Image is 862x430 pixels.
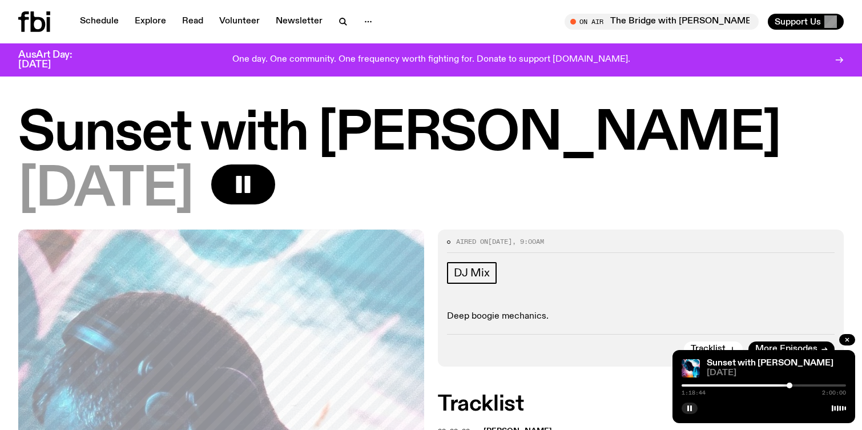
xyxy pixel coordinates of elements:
a: Schedule [73,14,126,30]
span: , 9:00am [512,237,544,246]
a: Explore [128,14,173,30]
button: On AirThe Bridge with [PERSON_NAME] [565,14,759,30]
span: [DATE] [488,237,512,246]
span: 1:18:44 [682,390,706,396]
a: Volunteer [212,14,267,30]
span: Tracklist [691,345,726,353]
span: [DATE] [707,369,846,377]
span: More Episodes [755,345,817,353]
span: 2:00:00 [822,390,846,396]
span: Support Us [775,17,821,27]
span: Aired on [456,237,488,246]
span: DJ Mix [454,267,490,279]
img: Simon Caldwell stands side on, looking downwards. He has headphones on. Behind him is a brightly ... [682,359,700,377]
a: Newsletter [269,14,329,30]
button: Tracklist [684,341,743,357]
h1: Sunset with [PERSON_NAME] [18,108,844,160]
span: [DATE] [18,164,193,216]
p: Deep boogie mechanics. [447,311,835,322]
a: Sunset with [PERSON_NAME] [707,359,833,368]
button: Support Us [768,14,844,30]
a: DJ Mix [447,262,497,284]
h3: AusArt Day: [DATE] [18,50,91,70]
h2: Tracklist [438,394,844,415]
p: One day. One community. One frequency worth fighting for. Donate to support [DOMAIN_NAME]. [232,55,630,65]
a: Read [175,14,210,30]
a: More Episodes [748,341,835,357]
